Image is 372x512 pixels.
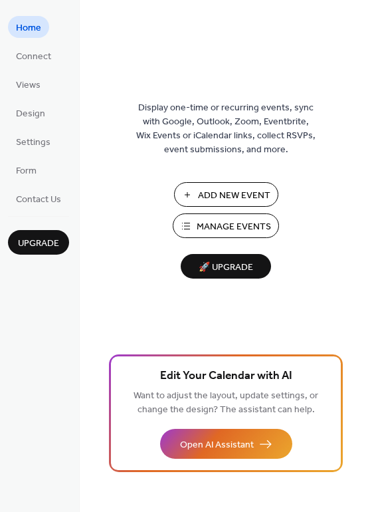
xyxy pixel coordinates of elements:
[18,237,59,251] span: Upgrade
[160,367,292,386] span: Edit Your Calendar with AI
[174,182,278,207] button: Add New Event
[8,73,48,95] a: Views
[8,159,45,181] a: Form
[173,213,279,238] button: Manage Events
[8,16,49,38] a: Home
[16,21,41,35] span: Home
[181,254,271,279] button: 🚀 Upgrade
[16,193,61,207] span: Contact Us
[8,45,59,66] a: Connect
[16,107,45,121] span: Design
[180,438,254,452] span: Open AI Assistant
[136,101,316,157] span: Display one-time or recurring events, sync with Google, Outlook, Zoom, Eventbrite, Wix Events or ...
[198,189,270,203] span: Add New Event
[189,259,263,277] span: 🚀 Upgrade
[8,230,69,255] button: Upgrade
[197,220,271,234] span: Manage Events
[8,188,69,209] a: Contact Us
[8,130,58,152] a: Settings
[16,136,50,150] span: Settings
[160,429,292,459] button: Open AI Assistant
[16,164,37,178] span: Form
[16,78,41,92] span: Views
[134,387,318,419] span: Want to adjust the layout, update settings, or change the design? The assistant can help.
[8,102,53,124] a: Design
[16,50,51,64] span: Connect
